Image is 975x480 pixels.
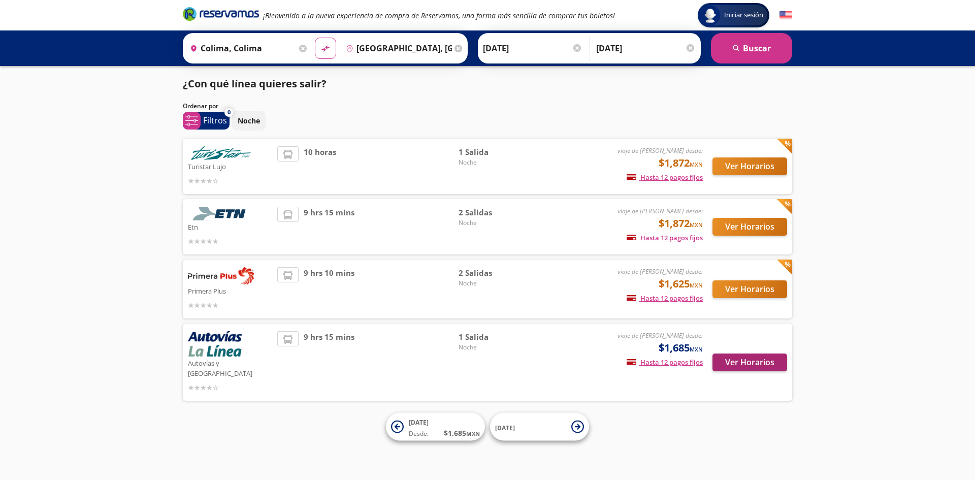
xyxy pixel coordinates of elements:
button: Ver Horarios [712,280,787,298]
span: 9 hrs 15 mins [304,207,354,247]
span: Iniciar sesión [720,10,767,20]
span: 2 Salidas [459,207,530,218]
span: 9 hrs 15 mins [304,331,354,393]
span: 1 Salida [459,331,530,343]
small: MXN [690,281,703,289]
button: [DATE] [490,413,589,441]
span: 2 Salidas [459,267,530,279]
input: Elegir Fecha [483,36,582,61]
button: Noche [232,111,266,131]
span: Noche [459,279,530,288]
button: English [779,9,792,22]
small: MXN [690,161,703,168]
p: ¿Con qué línea quieres salir? [183,76,327,91]
input: Buscar Origen [186,36,297,61]
img: Primera Plus [188,267,254,284]
p: Turistar Lujo [188,160,272,172]
em: viaje de [PERSON_NAME] desde: [617,267,703,276]
button: Ver Horarios [712,157,787,175]
span: 10 horas [304,146,336,186]
i: Brand Logo [183,6,259,21]
button: 0Filtros [183,112,230,130]
span: $1,685 [659,340,703,356]
em: ¡Bienvenido a la nueva experiencia de compra de Reservamos, una forma más sencilla de comprar tus... [263,11,615,20]
small: MXN [466,430,480,437]
p: Noche [238,115,260,126]
button: Ver Horarios [712,354,787,371]
span: Desde: [409,429,429,438]
span: Hasta 12 pagos fijos [627,294,703,303]
img: Autovías y La Línea [188,331,242,357]
span: 1 Salida [459,146,530,158]
span: Noche [459,218,530,228]
span: $ 1,685 [444,428,480,438]
em: viaje de [PERSON_NAME] desde: [617,146,703,155]
span: [DATE] [495,423,515,432]
p: Autovías y [GEOGRAPHIC_DATA] [188,357,272,378]
p: Ordenar por [183,102,218,111]
span: Noche [459,158,530,167]
span: Noche [459,343,530,352]
p: Etn [188,220,272,233]
em: viaje de [PERSON_NAME] desde: [617,331,703,340]
img: Etn [188,207,254,220]
button: Buscar [711,33,792,63]
p: Filtros [203,114,227,126]
p: Primera Plus [188,284,272,297]
span: $1,872 [659,216,703,231]
small: MXN [690,221,703,229]
img: Turistar Lujo [188,146,254,160]
input: Opcional [596,36,696,61]
span: Hasta 12 pagos fijos [627,358,703,367]
button: [DATE]Desde:$1,685MXN [386,413,485,441]
span: $1,625 [659,276,703,292]
a: Brand Logo [183,6,259,24]
span: Hasta 12 pagos fijos [627,173,703,182]
button: Ver Horarios [712,218,787,236]
small: MXN [690,345,703,353]
span: 9 hrs 10 mins [304,267,354,311]
span: $1,872 [659,155,703,171]
span: Hasta 12 pagos fijos [627,233,703,242]
span: 0 [227,108,231,117]
input: Buscar Destino [342,36,452,61]
span: [DATE] [409,418,429,427]
em: viaje de [PERSON_NAME] desde: [617,207,703,215]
